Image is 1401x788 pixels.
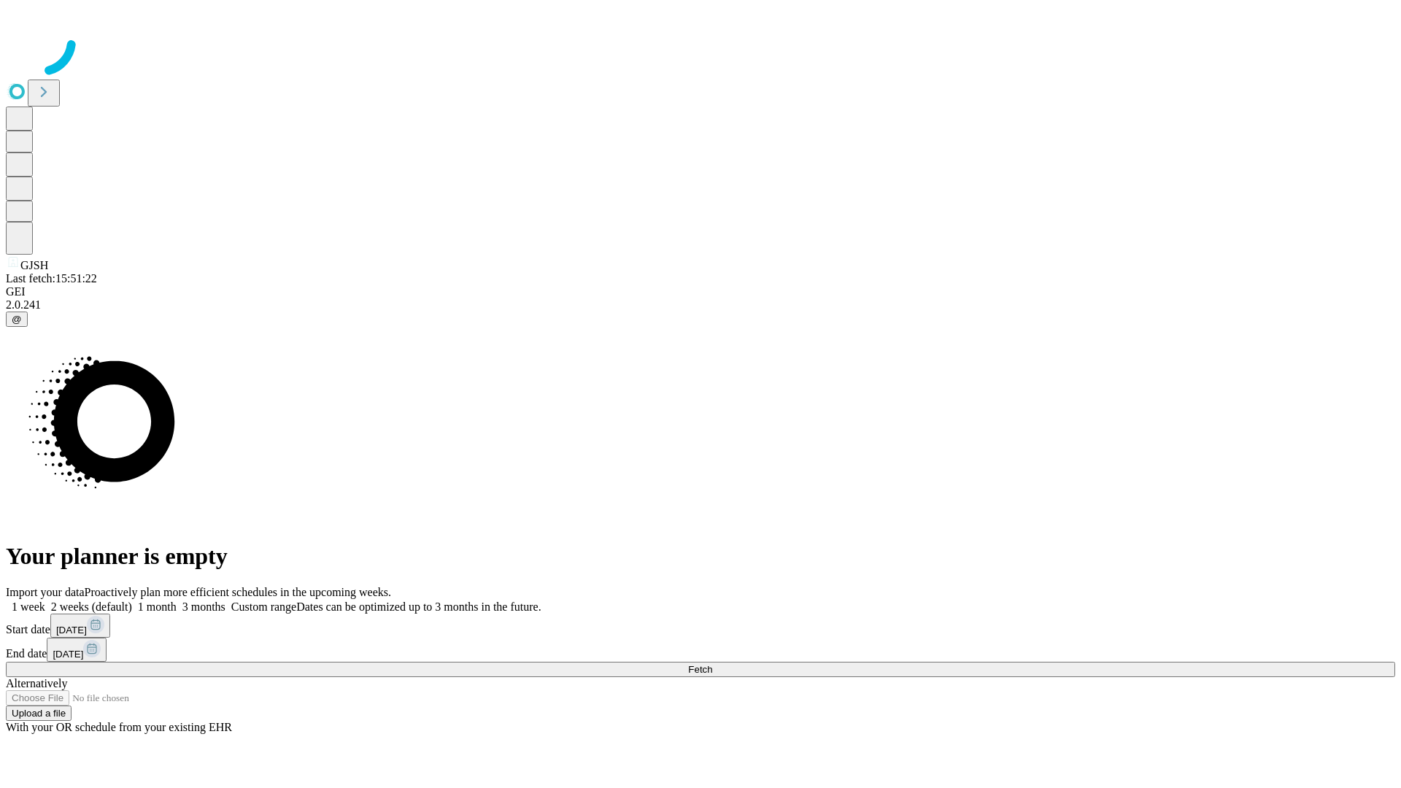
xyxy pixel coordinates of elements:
[12,600,45,613] span: 1 week
[296,600,541,613] span: Dates can be optimized up to 3 months in the future.
[50,614,110,638] button: [DATE]
[6,721,232,733] span: With your OR schedule from your existing EHR
[51,600,132,613] span: 2 weeks (default)
[6,312,28,327] button: @
[56,625,87,636] span: [DATE]
[6,677,67,689] span: Alternatively
[231,600,296,613] span: Custom range
[6,285,1395,298] div: GEI
[6,638,1395,662] div: End date
[138,600,177,613] span: 1 month
[6,706,72,721] button: Upload a file
[182,600,225,613] span: 3 months
[6,543,1395,570] h1: Your planner is empty
[47,638,107,662] button: [DATE]
[6,614,1395,638] div: Start date
[53,649,83,660] span: [DATE]
[6,298,1395,312] div: 2.0.241
[6,586,85,598] span: Import your data
[688,664,712,675] span: Fetch
[12,314,22,325] span: @
[6,662,1395,677] button: Fetch
[20,259,48,271] span: GJSH
[6,272,97,285] span: Last fetch: 15:51:22
[85,586,391,598] span: Proactively plan more efficient schedules in the upcoming weeks.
